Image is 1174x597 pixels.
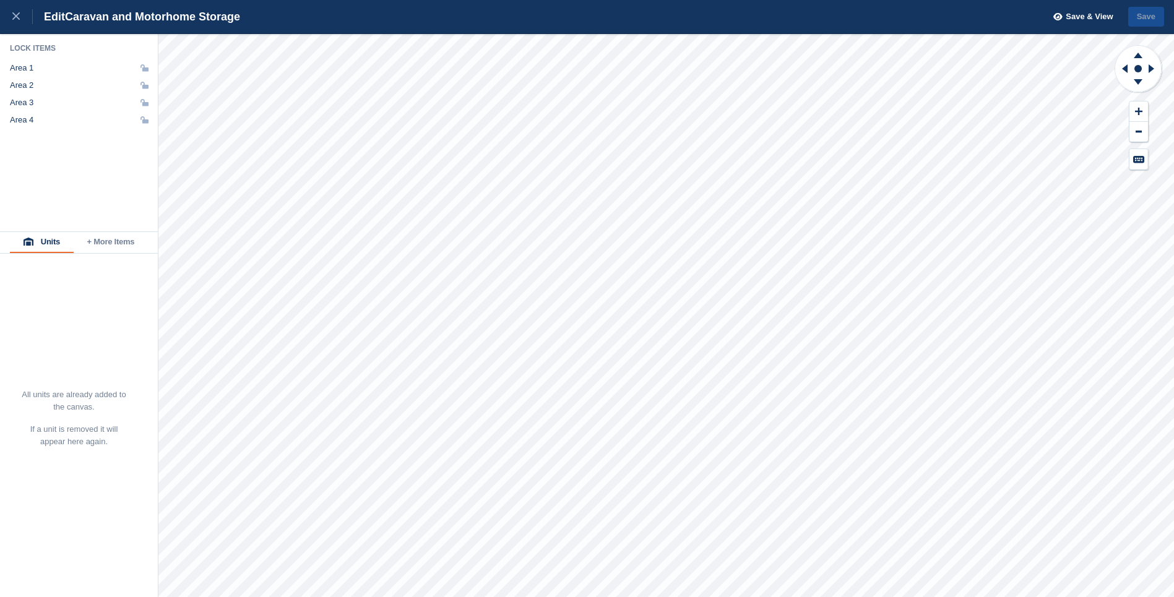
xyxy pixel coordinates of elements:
[1066,11,1113,23] span: Save & View
[33,9,240,24] div: Edit Caravan and Motorhome Storage
[1129,149,1148,170] button: Keyboard Shortcuts
[10,43,149,53] div: Lock Items
[74,232,148,253] button: + More Items
[10,63,33,73] div: Area 1
[10,98,33,108] div: Area 3
[10,232,74,253] button: Units
[10,115,33,125] div: Area 4
[1129,122,1148,142] button: Zoom Out
[10,80,33,90] div: Area 2
[1047,7,1113,27] button: Save & View
[21,389,127,413] p: All units are already added to the canvas.
[1128,7,1164,27] button: Save
[21,423,127,448] p: If a unit is removed it will appear here again.
[1129,101,1148,122] button: Zoom In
